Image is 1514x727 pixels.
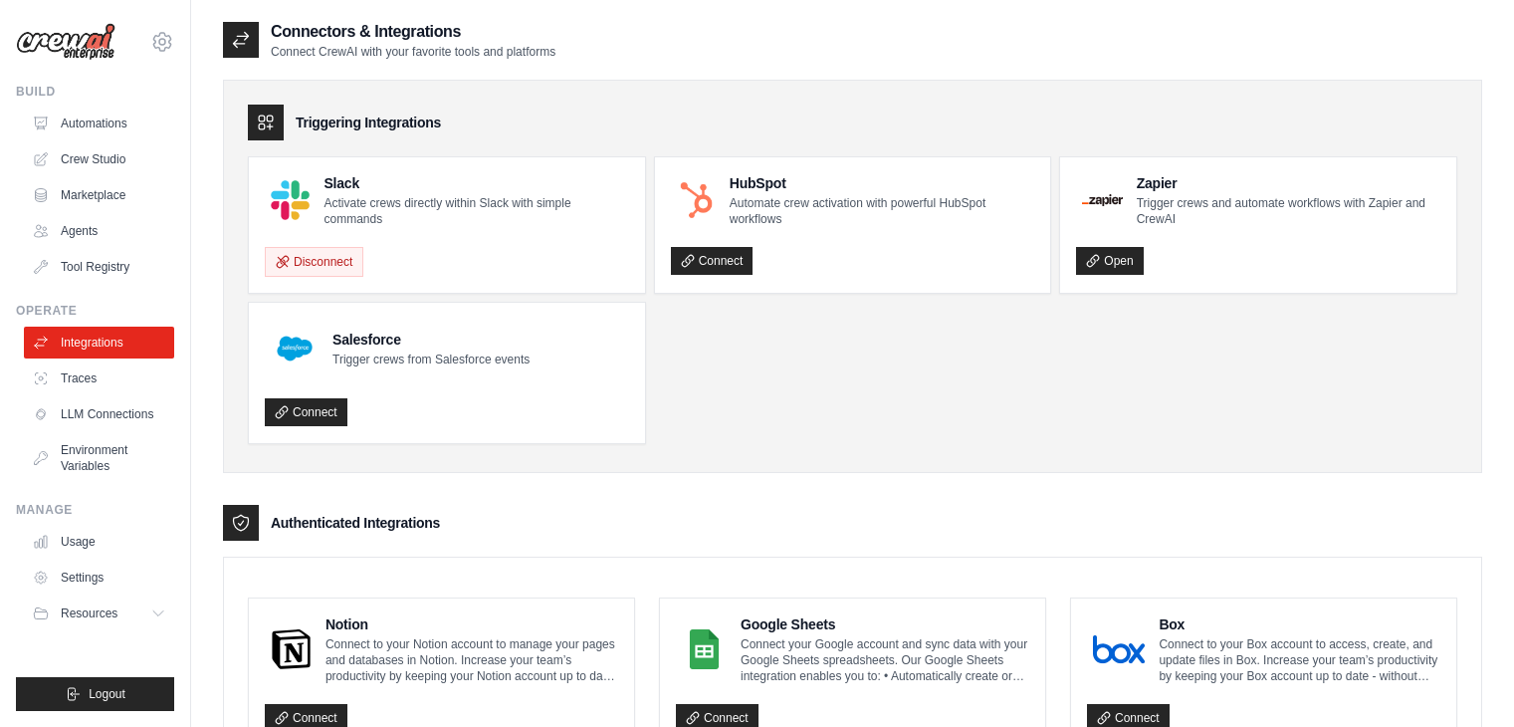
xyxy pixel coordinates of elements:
[271,629,312,669] img: Notion Logo
[296,113,441,132] h3: Triggering Integrations
[271,20,555,44] h2: Connectors & Integrations
[24,526,174,558] a: Usage
[324,173,628,193] h4: Slack
[16,677,174,711] button: Logout
[730,195,1035,227] p: Automate crew activation with powerful HubSpot workflows
[61,606,117,621] span: Resources
[1159,636,1440,684] p: Connect to your Box account to access, create, and update files in Box. Increase your team’s prod...
[271,44,555,60] p: Connect CrewAI with your favorite tools and platforms
[271,180,310,219] img: Slack Logo
[24,398,174,430] a: LLM Connections
[1076,247,1143,275] a: Open
[271,513,440,533] h3: Authenticated Integrations
[24,363,174,394] a: Traces
[325,614,618,634] h4: Notion
[741,636,1029,684] p: Connect your Google account and sync data with your Google Sheets spreadsheets. Our Google Sheets...
[1082,194,1122,206] img: Zapier Logo
[24,143,174,175] a: Crew Studio
[89,686,125,702] span: Logout
[677,180,716,219] img: HubSpot Logo
[24,251,174,283] a: Tool Registry
[24,434,174,482] a: Environment Variables
[671,247,754,275] a: Connect
[741,614,1029,634] h4: Google Sheets
[332,330,530,350] h4: Salesforce
[24,562,174,594] a: Settings
[325,636,618,684] p: Connect to your Notion account to manage your pages and databases in Notion. Increase your team’s...
[24,327,174,359] a: Integrations
[271,325,319,372] img: Salesforce Logo
[16,502,174,518] div: Manage
[16,84,174,100] div: Build
[730,173,1035,193] h4: HubSpot
[16,23,115,61] img: Logo
[1159,614,1440,634] h4: Box
[16,303,174,319] div: Operate
[24,215,174,247] a: Agents
[1137,173,1440,193] h4: Zapier
[682,629,727,669] img: Google Sheets Logo
[265,398,347,426] a: Connect
[324,195,628,227] p: Activate crews directly within Slack with simple commands
[24,108,174,139] a: Automations
[1137,195,1440,227] p: Trigger crews and automate workflows with Zapier and CrewAI
[24,598,174,629] button: Resources
[265,247,363,277] button: Disconnect
[1093,629,1145,669] img: Box Logo
[24,179,174,211] a: Marketplace
[332,352,530,367] p: Trigger crews from Salesforce events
